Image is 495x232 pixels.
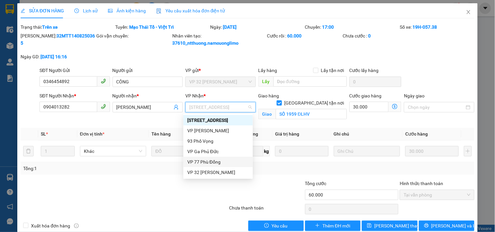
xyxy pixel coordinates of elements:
b: 19H-057.38 [412,24,437,30]
span: Tại văn phòng [404,190,470,200]
span: phone [101,79,106,84]
div: Cước rồi : [267,32,342,39]
div: Chưa cước : [343,32,417,39]
div: VP [PERSON_NAME] [187,127,249,134]
b: 17:00 [322,24,334,30]
div: Gói vận chuyển: [97,32,171,39]
span: printer [424,223,429,228]
button: plusThêm ĐH mới [305,221,361,231]
span: SL [41,131,46,137]
span: edit [21,8,25,13]
input: 0 [405,146,459,156]
input: Cước giao hàng [349,102,389,112]
div: Người gửi [113,67,183,74]
span: Tổng cước [305,181,327,186]
span: Lấy tận nơi [318,67,347,74]
b: 0 [368,33,371,38]
input: Giao tận nơi [276,109,347,119]
span: [GEOGRAPHIC_DATA] tận nơi [282,99,347,107]
div: VP Ga Phủ Đức [183,146,253,157]
div: VP 32 Mạc Thái Tổ [183,167,253,178]
div: Chưa thanh toán [228,204,304,216]
span: clock-circle [74,8,79,13]
span: Lịch sử [74,8,98,13]
b: 32MTT1408250365 [21,33,95,46]
span: dollar-circle [392,104,397,109]
span: Cước hàng [405,131,428,137]
input: Ngày giao [408,104,464,111]
th: Ghi chú [331,128,403,140]
div: VP 32 [PERSON_NAME] [187,169,249,176]
div: Trạng thái: [20,23,115,31]
span: VP Nhận [185,93,204,98]
span: picture [108,8,113,13]
span: 142 Hai Bà Trưng [189,102,252,112]
span: Thêm ĐH mới [322,222,350,229]
span: close [466,9,471,15]
input: Dọc đường [273,76,347,87]
input: Cước lấy hàng [349,77,402,87]
div: VP Ga Phủ Đức [187,148,249,155]
div: Người nhận [113,92,183,99]
div: Chuyến: [304,23,399,31]
b: 60.000 [287,33,302,38]
span: Yêu cầu xuất hóa đơn điện tử [156,8,225,13]
div: SĐT Người Nhận [39,92,110,99]
span: VP 32 Mạc Thái Tổ [189,77,252,87]
b: [DATE] [223,24,237,30]
span: save [367,223,372,228]
span: Yêu cầu [271,222,287,229]
input: 0 [275,146,329,156]
span: Lấy [258,76,273,87]
b: [DATE] 16:16 [40,54,67,59]
li: Hotline: 1900400028 [61,36,273,44]
b: Công ty TNHH Trọng Hiếu Phú Thọ - Nam Cường Limousine [79,7,255,25]
div: [PERSON_NAME]: [21,32,95,47]
b: Mạc Thái Tổ - Việt Trì [130,24,174,30]
button: delete [23,146,34,156]
span: Giao [258,109,276,119]
label: Cước lấy hàng [349,68,379,73]
label: Cước giao hàng [349,93,382,98]
div: [STREET_ADDRESS] [187,117,249,124]
span: phone [101,104,106,109]
span: SỬA ĐƠN HÀNG [21,8,64,13]
span: Khác [84,146,142,156]
div: 142 Hai Bà Trưng [183,115,253,125]
span: Ảnh kiện hàng [108,8,146,13]
span: [PERSON_NAME] và In [431,222,477,229]
button: exclamation-circleYêu cầu [248,221,304,231]
span: kg [263,146,270,156]
div: Tuyến: [115,23,210,31]
label: Ngày giao [404,93,425,98]
button: save[PERSON_NAME] thay đổi [362,221,417,231]
div: Số xe: [399,23,475,31]
span: user-add [174,105,179,110]
div: VP gửi [185,67,255,74]
span: Xuất hóa đơn hàng [28,222,73,229]
div: Tổng: 1 [23,165,192,172]
div: Ngày: [209,23,304,31]
span: Giao hàng [258,93,279,98]
span: plus [315,223,320,228]
b: Trên xe [42,24,58,30]
li: Số nhà [STREET_ADDRESS][PERSON_NAME] [61,27,273,36]
div: 93 Phố Vọng [183,136,253,146]
span: exclamation-circle [264,223,269,228]
button: Close [459,3,478,22]
span: [PERSON_NAME] thay đổi [374,222,426,229]
input: Ghi Chú [334,146,400,156]
div: Nhân viên tạo: [172,32,266,47]
div: SĐT Người Gửi [39,67,110,74]
span: Lấy hàng [258,68,277,73]
div: VP 77 Phù Đổng [183,157,253,167]
button: plus [464,146,472,156]
input: VD: Bàn, Ghế [151,146,218,156]
span: Giá trị hàng [275,131,299,137]
div: 93 Phố Vọng [187,138,249,145]
label: Hình thức thanh toán [400,181,443,186]
b: 37610_ntthuong.namcuonglimo [172,40,239,46]
span: Tên hàng [151,131,171,137]
img: icon [156,8,162,14]
div: VP Lâm Thao [183,125,253,136]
